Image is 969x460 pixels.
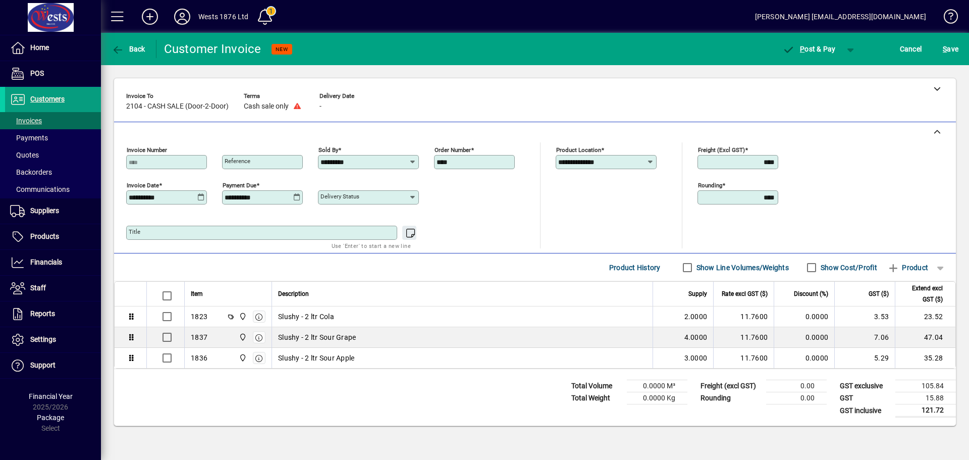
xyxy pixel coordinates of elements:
[191,353,207,363] div: 1836
[29,392,73,400] span: Financial Year
[895,306,955,327] td: 23.52
[698,182,722,189] mat-label: Rounding
[819,263,877,273] label: Show Cost/Profit
[134,8,166,26] button: Add
[30,95,65,103] span: Customers
[435,146,471,154] mat-label: Order number
[698,146,745,154] mat-label: Freight (excl GST)
[191,312,207,322] div: 1823
[887,260,928,276] span: Product
[236,332,248,343] span: Wests Cordials
[627,392,687,404] td: 0.0000 Kg
[126,103,229,111] span: 2104 - CASH SALE (Door-2-Door)
[5,353,101,378] a: Support
[895,380,956,392] td: 105.84
[566,380,627,392] td: Total Volume
[800,45,804,53] span: P
[10,134,48,142] span: Payments
[609,260,661,276] span: Product History
[225,158,250,165] mat-label: Reference
[276,46,288,53] span: NEW
[109,40,148,58] button: Back
[320,193,359,200] mat-label: Delivery status
[5,301,101,327] a: Reports
[766,392,827,404] td: 0.00
[834,327,895,348] td: 7.06
[5,129,101,146] a: Payments
[5,164,101,181] a: Backorders
[5,198,101,224] a: Suppliers
[783,45,836,53] span: ost & Pay
[332,240,411,251] mat-hint: Use 'Enter' to start a new line
[318,146,338,154] mat-label: Sold by
[834,306,895,327] td: 3.53
[191,332,207,342] div: 1837
[166,8,198,26] button: Profile
[774,306,834,327] td: 0.0000
[695,380,766,392] td: Freight (excl GST)
[278,288,309,299] span: Description
[5,276,101,301] a: Staff
[244,103,289,111] span: Cash sale only
[900,41,922,57] span: Cancel
[10,168,52,176] span: Backorders
[943,41,958,57] span: ave
[684,353,708,363] span: 3.0000
[720,332,768,342] div: 11.7600
[688,288,707,299] span: Supply
[319,103,321,111] span: -
[5,250,101,275] a: Financials
[684,332,708,342] span: 4.0000
[198,9,248,25] div: Wests 1876 Ltd
[556,146,601,154] mat-label: Product location
[278,353,354,363] span: Slushy - 2 ltr Sour Apple
[755,9,926,25] div: [PERSON_NAME] [EMAIL_ADDRESS][DOMAIN_NAME]
[605,259,665,277] button: Product History
[5,112,101,129] a: Invoices
[720,312,768,322] div: 11.7600
[835,392,895,404] td: GST
[5,146,101,164] a: Quotes
[936,2,956,35] a: Knowledge Base
[627,380,687,392] td: 0.0000 M³
[30,310,55,318] span: Reports
[720,353,768,363] div: 11.7600
[278,312,334,322] span: Slushy - 2 ltr Cola
[5,327,101,352] a: Settings
[30,284,46,292] span: Staff
[869,288,889,299] span: GST ($)
[778,40,841,58] button: Post & Pay
[722,288,768,299] span: Rate excl GST ($)
[834,348,895,368] td: 5.29
[30,207,59,215] span: Suppliers
[835,404,895,417] td: GST inclusive
[566,392,627,404] td: Total Weight
[5,61,101,86] a: POS
[236,352,248,364] span: Wests Cordials
[774,327,834,348] td: 0.0000
[897,40,925,58] button: Cancel
[30,258,62,266] span: Financials
[694,263,789,273] label: Show Line Volumes/Weights
[127,182,159,189] mat-label: Invoice date
[5,224,101,249] a: Products
[940,40,961,58] button: Save
[278,332,356,342] span: Slushy - 2 ltr Sour Grape
[30,232,59,240] span: Products
[794,288,828,299] span: Discount (%)
[10,117,42,125] span: Invoices
[37,414,64,422] span: Package
[129,228,140,235] mat-label: Title
[895,348,955,368] td: 35.28
[895,392,956,404] td: 15.88
[191,288,203,299] span: Item
[5,35,101,61] a: Home
[882,259,933,277] button: Product
[30,69,44,77] span: POS
[30,335,56,343] span: Settings
[127,146,167,154] mat-label: Invoice number
[10,185,70,193] span: Communications
[684,312,708,322] span: 2.0000
[30,43,49,52] span: Home
[943,45,947,53] span: S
